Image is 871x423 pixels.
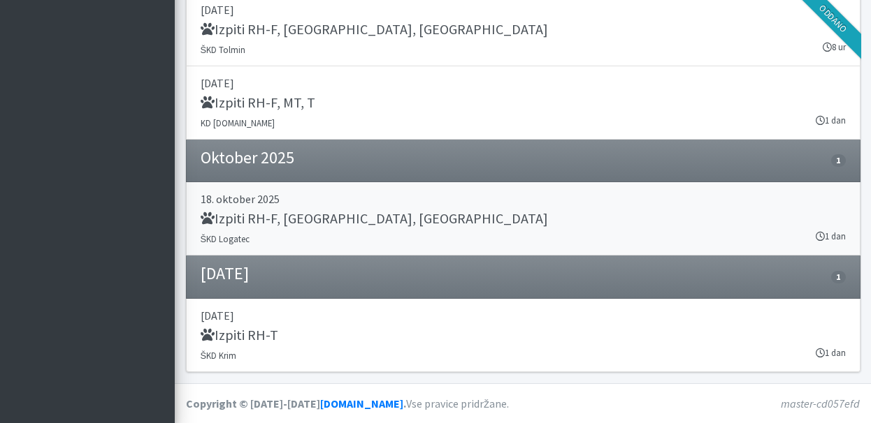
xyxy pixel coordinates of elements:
a: [DATE] Izpiti RH-F, MT, T KD [DOMAIN_NAME] 1 dan [186,66,861,140]
em: master-cd057efd [781,396,860,410]
a: [DOMAIN_NAME] [320,396,403,410]
footer: Vse pravice pridržane. [175,383,871,423]
small: 1 dan [816,114,846,127]
h5: Izpiti RH-F, [GEOGRAPHIC_DATA], [GEOGRAPHIC_DATA] [201,210,548,227]
a: [DATE] Izpiti RH-T ŠKD Krim 1 dan [186,299,861,372]
h4: [DATE] [201,264,249,284]
span: 1 [831,154,845,167]
small: KD [DOMAIN_NAME] [201,117,275,128]
h5: Izpiti RH-F, MT, T [201,94,315,111]
span: 1 [831,271,845,283]
h5: Izpiti RH-T [201,327,278,343]
small: ŠKD Krim [201,350,237,361]
p: [DATE] [201,75,846,91]
p: [DATE] [201,1,846,18]
p: 18. oktober 2025 [201,191,846,207]
h5: Izpiti RH-F, [GEOGRAPHIC_DATA], [GEOGRAPHIC_DATA] [201,21,548,38]
strong: Copyright © [DATE]-[DATE] . [186,396,406,410]
h4: Oktober 2025 [201,148,294,168]
small: ŠKD Logatec [201,233,250,244]
a: 18. oktober 2025 Izpiti RH-F, [GEOGRAPHIC_DATA], [GEOGRAPHIC_DATA] ŠKD Logatec 1 dan [186,182,861,255]
small: ŠKD Tolmin [201,44,246,55]
p: [DATE] [201,307,846,324]
small: 1 dan [816,230,846,243]
small: 1 dan [816,346,846,359]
